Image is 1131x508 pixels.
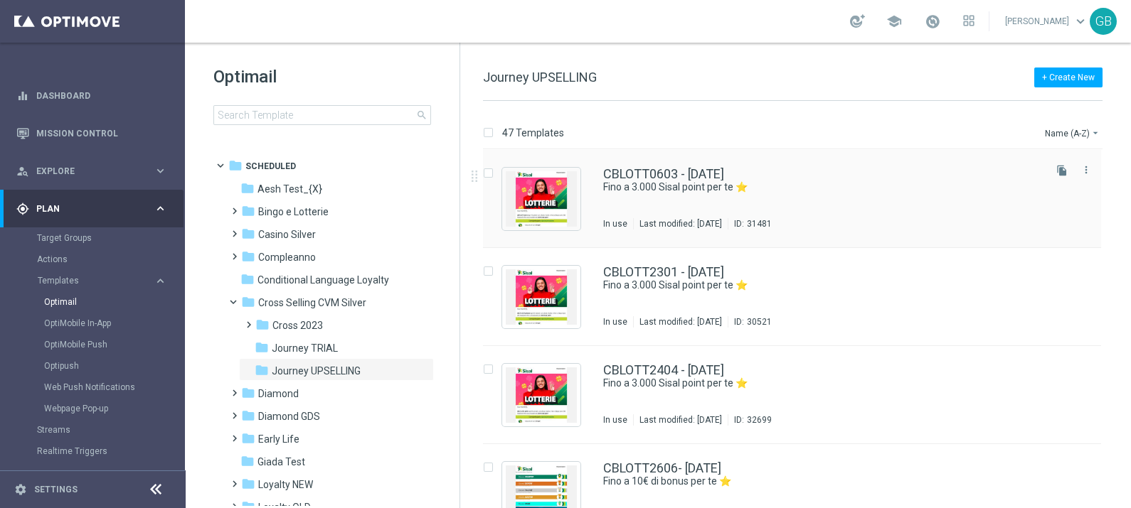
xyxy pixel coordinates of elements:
[886,13,902,29] span: school
[502,126,564,139] p: 47 Templates
[747,414,772,426] div: 32699
[44,318,148,329] a: OptiMobile In-App
[1090,127,1101,139] i: arrow_drop_down
[44,403,148,414] a: Webpage Pop-up
[469,150,1128,248] div: Press SPACE to select this row.
[258,478,313,491] span: Loyalty NEW
[37,254,148,265] a: Actions
[213,65,431,88] h1: Optimail
[603,414,627,426] div: In use
[241,249,255,264] i: folder
[245,160,296,173] span: Scheduled
[728,414,772,426] div: ID:
[241,409,255,423] i: folder
[14,483,27,496] i: settings
[37,424,148,436] a: Streams
[603,279,1041,292] div: Fino a 3.000 Sisal point per te ⭐
[506,269,577,325] img: 30521.jpeg
[1044,124,1103,141] button: Name (A-Z)arrow_drop_down
[37,232,148,244] a: Target Groups
[16,77,167,114] div: Dashboard
[37,445,148,457] a: Realtime Triggers
[1079,161,1093,178] button: more_vert
[36,205,154,213] span: Plan
[603,364,724,377] a: CBLOTT2404 - [DATE]
[240,272,255,286] i: folder
[258,228,316,241] span: Casino Silver
[603,168,724,180] a: CBLOTT0603 - [DATE]
[634,316,728,328] div: Last modified: [DATE]
[36,114,167,152] a: Mission Control
[603,218,627,229] div: In use
[258,251,316,264] span: Compleanno
[634,218,728,229] div: Last modified: [DATE]
[38,276,139,285] span: Templates
[241,431,255,445] i: folder
[37,275,168,286] button: Templates keyboard_arrow_right
[1053,161,1071,180] button: file_copy
[37,441,184,462] div: Realtime Triggers
[16,203,168,215] button: gps_fixed Plan keyboard_arrow_right
[16,202,29,215] i: gps_fixed
[603,377,1041,390] div: Fino a 3.000 Sisal point per te ⭐
[37,227,184,249] div: Target Groups
[44,360,148,372] a: Optipush
[272,364,361,377] span: Journey UPSELLING
[38,276,154,285] div: Templates
[603,180,1041,194] div: Fino a 3.000 Sisal point per te ⭐
[44,339,148,350] a: OptiMobile Push
[228,158,243,173] i: folder
[241,227,255,241] i: folder
[257,274,389,286] span: Conditional Language Loyalty
[44,334,184,355] div: OptiMobile Push
[16,165,154,178] div: Explore
[469,346,1128,444] div: Press SPACE to select this row.
[16,90,29,102] i: equalizer
[1034,67,1103,87] button: + Create New
[36,167,154,175] span: Explore
[36,77,167,114] a: Dashboard
[241,477,255,491] i: folder
[34,485,78,494] a: Settings
[603,266,724,279] a: CBLOTT2301 - [DATE]
[16,166,168,177] button: person_search Explore keyboard_arrow_right
[747,316,772,328] div: 30521
[16,114,167,152] div: Mission Control
[44,382,148,393] a: Web Push Notifications
[255,340,269,355] i: folder
[506,367,577,423] img: 32699.jpeg
[603,316,627,328] div: In use
[16,128,168,139] button: Mission Control
[240,454,255,468] i: folder
[255,318,270,332] i: folder
[241,386,255,400] i: folder
[1080,164,1092,175] i: more_vert
[44,313,184,334] div: OptiMobile In-App
[728,316,772,328] div: ID:
[1004,11,1090,32] a: [PERSON_NAME]keyboard_arrow_down
[603,462,721,475] a: CBLOTT2606- [DATE]
[37,249,184,270] div: Actions
[255,363,269,377] i: folder
[603,279,1009,292] a: Fino a 3.000 Sisal point per te ⭐
[44,291,184,313] div: Optimail
[272,319,323,332] span: Cross 2023
[728,218,772,229] div: ID:
[37,270,184,419] div: Templates
[1090,8,1117,35] div: GB
[603,475,1041,488] div: Fino a 10€ di bonus per te ⭐
[603,377,1009,390] a: Fino a 3.000 Sisal point per te ⭐
[257,183,322,195] span: Aesh Test_{X}
[257,455,305,468] span: Giada Test
[258,433,299,445] span: Early Life
[154,274,167,288] i: keyboard_arrow_right
[241,295,255,309] i: folder
[241,204,255,218] i: folder
[258,296,366,309] span: Cross Selling CVM Silver
[44,296,148,308] a: Optimail
[603,180,1009,194] a: Fino a 3.000 Sisal point per te ⭐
